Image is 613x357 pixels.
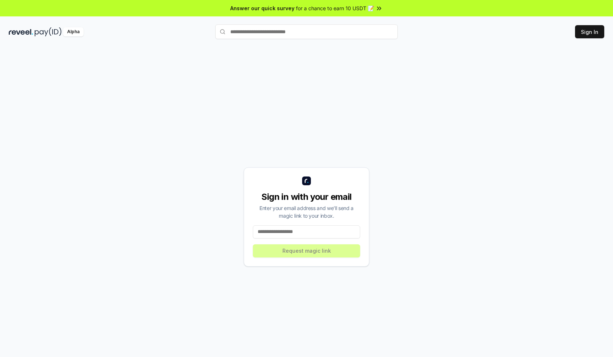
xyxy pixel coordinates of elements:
[63,27,84,36] div: Alpha
[230,4,294,12] span: Answer our quick survey
[253,204,360,220] div: Enter your email address and we’ll send a magic link to your inbox.
[575,25,604,38] button: Sign In
[253,191,360,203] div: Sign in with your email
[296,4,374,12] span: for a chance to earn 10 USDT 📝
[9,27,33,36] img: reveel_dark
[302,176,311,185] img: logo_small
[35,27,62,36] img: pay_id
